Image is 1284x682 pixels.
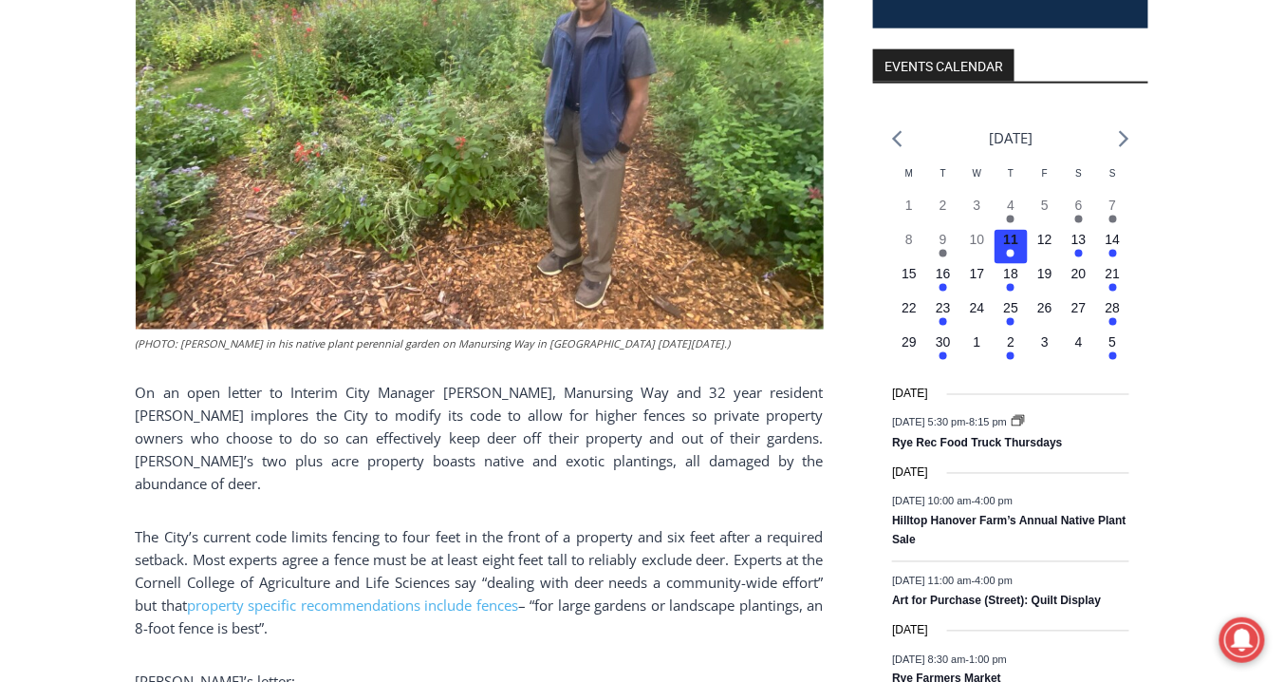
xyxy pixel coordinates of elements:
button: 9 Has events [926,230,960,264]
span: S [1075,168,1082,179]
div: Thursday [995,166,1029,196]
em: Has events [940,284,947,292]
time: 8 [905,232,913,247]
button: 20 [1062,264,1096,298]
span: W [973,168,981,179]
time: 2 [940,198,947,213]
button: 26 [1028,298,1062,332]
button: 25 Has events [995,298,1029,332]
time: 9 [940,232,947,247]
span: 4:00 pm [976,496,1014,507]
span: 4:00 pm [976,575,1014,586]
button: 3 [1028,332,1062,367]
time: 16 [936,266,951,281]
a: Rye Rec Food Truck Thursdays [892,437,1062,452]
button: 18 Has events [995,264,1029,298]
button: 4 [1062,332,1096,367]
button: 5 [1028,196,1062,230]
p: On an open letter to Interim City Manager [PERSON_NAME], Manursing Way and 32 year resident [PERS... [136,382,824,496]
button: 2 [926,196,960,230]
time: 4 [1007,198,1014,213]
time: 15 [902,266,917,281]
div: Sunday [1096,166,1130,196]
em: Has events [940,250,947,257]
button: 29 [892,332,926,367]
button: 3 [960,196,995,230]
em: Has events [1007,352,1014,360]
time: 20 [1071,266,1087,281]
time: 11 [1004,232,1019,247]
button: 22 [892,298,926,332]
time: 3 [974,198,981,213]
button: 1 [892,196,926,230]
time: - [892,575,1013,586]
button: 19 [1028,264,1062,298]
button: 14 Has events [1096,230,1130,264]
time: 7 [1109,198,1117,213]
time: 12 [1037,232,1052,247]
button: 15 [892,264,926,298]
div: Tuesday [926,166,960,196]
time: 13 [1071,232,1087,247]
button: 30 Has events [926,332,960,367]
time: - [892,654,1007,665]
time: 27 [1071,300,1087,315]
h2: Events Calendar [873,49,1014,82]
em: Has events [1007,318,1014,326]
em: Has events [1007,284,1014,292]
time: [DATE] [892,386,928,404]
button: 12 [1028,230,1062,264]
em: Has events [1007,216,1014,223]
span: [DATE] 11:00 am [892,575,972,586]
span: M [905,168,913,179]
button: 5 Has events [1096,332,1130,367]
button: 16 Has events [926,264,960,298]
div: Friday [1028,166,1062,196]
time: 10 [970,232,985,247]
em: Has events [1075,250,1083,257]
time: - [892,417,1010,428]
time: 22 [902,300,917,315]
time: 18 [1004,266,1019,281]
span: S [1109,168,1116,179]
time: 4 [1075,334,1083,350]
em: Has events [1109,352,1117,360]
time: [DATE] [892,464,928,483]
a: Previous month [892,130,903,148]
em: Has events [1109,216,1117,223]
span: 8:15 pm [969,417,1007,428]
em: Has events [1109,284,1117,292]
figcaption: (PHOTO: [PERSON_NAME] in his native plant perennial garden on Manursing Way in [GEOGRAPHIC_DATA] ... [136,335,824,352]
time: 30 [936,334,951,350]
em: Has events [940,352,947,360]
button: 6 Has events [1062,196,1096,230]
span: [DATE] 10:00 am [892,496,972,507]
time: 24 [970,300,985,315]
div: Monday [892,166,926,196]
em: Has events [1007,250,1014,257]
time: - [892,496,1013,507]
button: 24 [960,298,995,332]
span: [DATE] 5:30 pm [892,417,965,428]
span: T [1008,168,1014,179]
span: F [1042,168,1048,179]
button: 4 Has events [995,196,1029,230]
button: 13 Has events [1062,230,1096,264]
button: 1 [960,332,995,367]
a: Art for Purchase (Street): Quilt Display [892,595,1101,610]
div: Wednesday [960,166,995,196]
time: 1 [974,334,981,350]
time: 14 [1106,232,1121,247]
button: 17 [960,264,995,298]
time: 21 [1106,266,1121,281]
a: Next month [1119,130,1129,148]
em: Has events [940,318,947,326]
time: 6 [1075,198,1083,213]
button: 10 [960,230,995,264]
button: 23 Has events [926,298,960,332]
time: 19 [1037,266,1052,281]
time: 5 [1109,334,1117,350]
time: 26 [1037,300,1052,315]
button: 11 Has events [995,230,1029,264]
a: property specific recommendations include fences [187,597,518,616]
